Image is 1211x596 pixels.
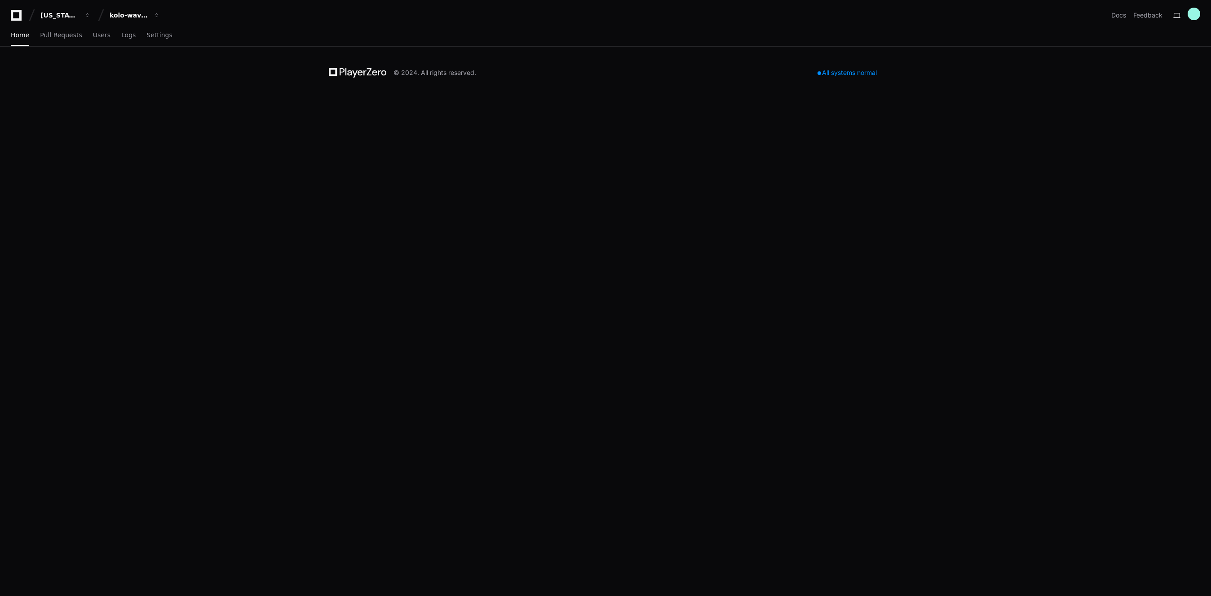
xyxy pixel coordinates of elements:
div: [US_STATE] Pacific [40,11,79,20]
span: Users [93,32,110,38]
div: © 2024. All rights reserved. [393,68,476,77]
div: kolo-wave-3 [110,11,148,20]
a: Home [11,25,29,46]
span: Home [11,32,29,38]
span: Pull Requests [40,32,82,38]
button: [US_STATE] Pacific [37,7,94,23]
button: kolo-wave-3 [106,7,164,23]
a: Settings [146,25,172,46]
a: Users [93,25,110,46]
span: Logs [121,32,136,38]
div: All systems normal [812,66,882,79]
button: Feedback [1133,11,1162,20]
a: Logs [121,25,136,46]
a: Docs [1111,11,1126,20]
a: Pull Requests [40,25,82,46]
span: Settings [146,32,172,38]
